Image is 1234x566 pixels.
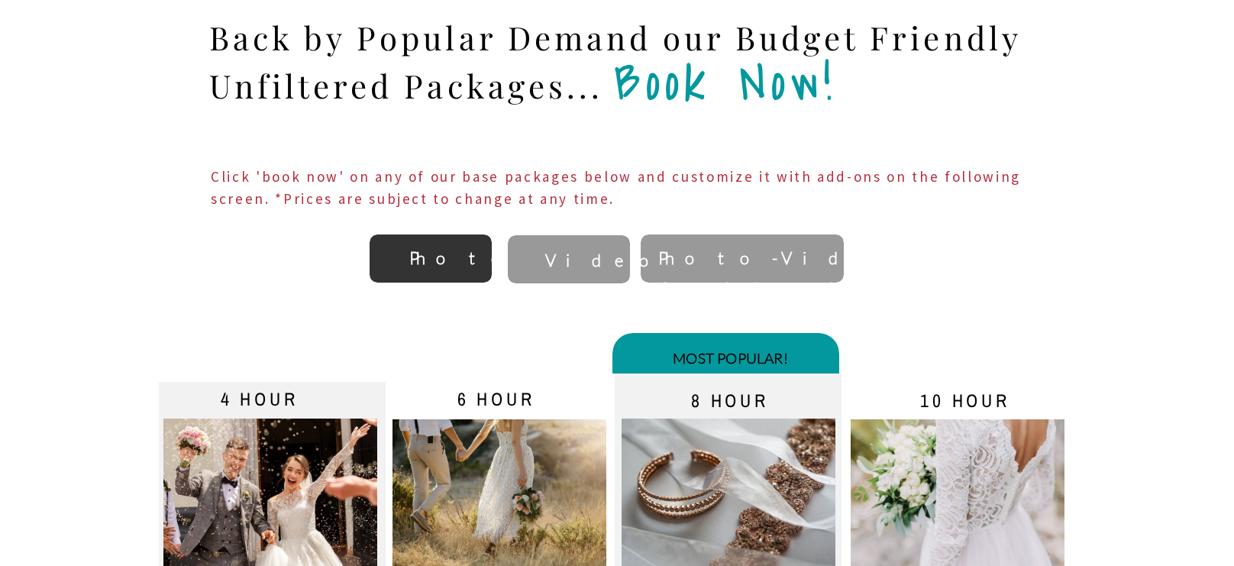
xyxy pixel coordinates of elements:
[908,390,1022,409] h3: 10 Hour
[409,247,523,268] b: Photo
[409,243,508,269] a: Photo
[674,390,786,412] h3: 8 Hour
[658,243,908,273] a: Photo-Video Combined
[211,166,1026,211] h2: Click 'book now' on any of our base packages below and customize it with add-ons on the following...
[209,14,1051,57] h2: Back by Popular Demand our Budget Friendly Unfiltered Packages...
[190,388,328,409] h3: 4 Hour
[545,245,612,274] a: Video
[545,250,671,270] b: Video
[658,247,907,299] b: Photo-Video Combined
[673,349,787,367] b: Most Popular!
[426,388,566,409] h3: 6 Hour
[615,44,838,119] b: Book Now!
